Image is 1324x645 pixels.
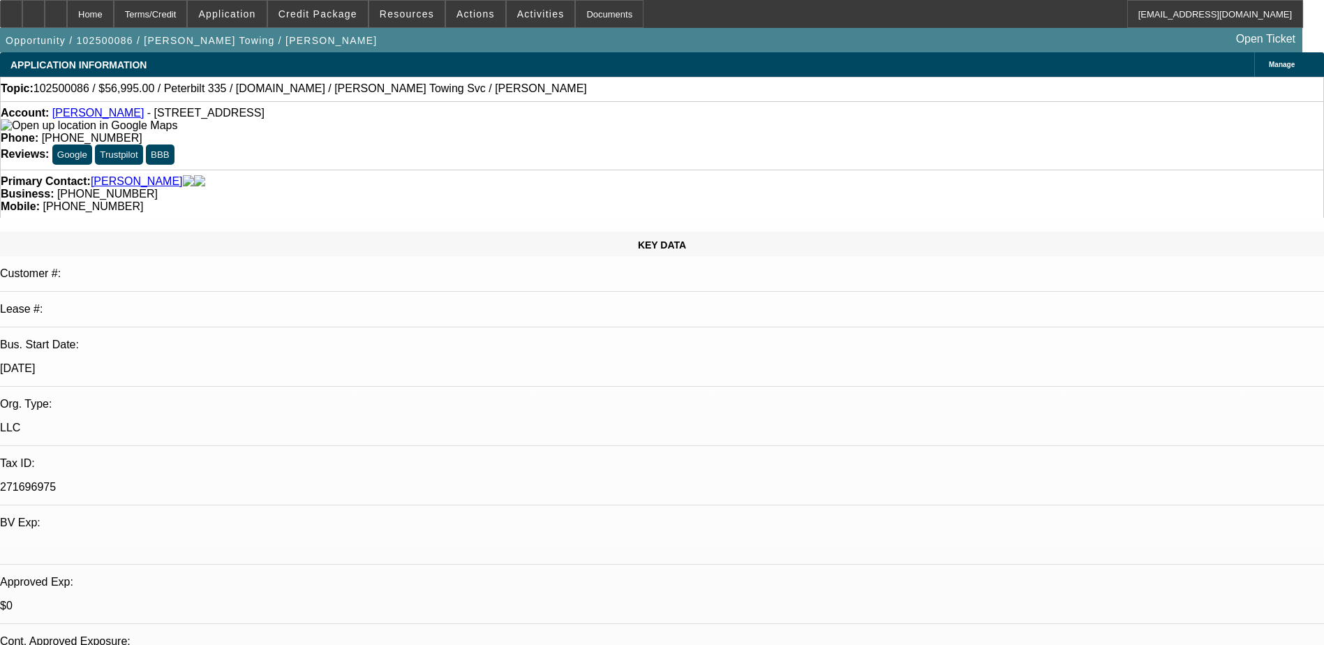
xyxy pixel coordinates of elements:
[380,8,434,20] span: Resources
[57,188,158,200] span: [PHONE_NUMBER]
[188,1,266,27] button: Application
[517,8,565,20] span: Activities
[1230,27,1301,51] a: Open Ticket
[369,1,445,27] button: Resources
[147,107,265,119] span: - [STREET_ADDRESS]
[456,8,495,20] span: Actions
[146,144,174,165] button: BBB
[446,1,505,27] button: Actions
[6,35,377,46] span: Opportunity / 102500086 / [PERSON_NAME] Towing / [PERSON_NAME]
[52,144,92,165] button: Google
[42,132,142,144] span: [PHONE_NUMBER]
[1,119,177,131] a: View Google Maps
[183,175,194,188] img: facebook-icon.png
[43,200,143,212] span: [PHONE_NUMBER]
[34,82,587,95] span: 102500086 / $56,995.00 / Peterbilt 335 / [DOMAIN_NAME] / [PERSON_NAME] Towing Svc / [PERSON_NAME]
[1,132,38,144] strong: Phone:
[95,144,142,165] button: Trustpilot
[278,8,357,20] span: Credit Package
[268,1,368,27] button: Credit Package
[1,119,177,132] img: Open up location in Google Maps
[194,175,205,188] img: linkedin-icon.png
[1,82,34,95] strong: Topic:
[198,8,255,20] span: Application
[52,107,144,119] a: [PERSON_NAME]
[1,188,54,200] strong: Business:
[1,175,91,188] strong: Primary Contact:
[10,59,147,71] span: APPLICATION INFORMATION
[507,1,575,27] button: Activities
[1,107,49,119] strong: Account:
[91,175,183,188] a: [PERSON_NAME]
[1,148,49,160] strong: Reviews:
[1269,61,1295,68] span: Manage
[1,200,40,212] strong: Mobile:
[638,239,686,251] span: KEY DATA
